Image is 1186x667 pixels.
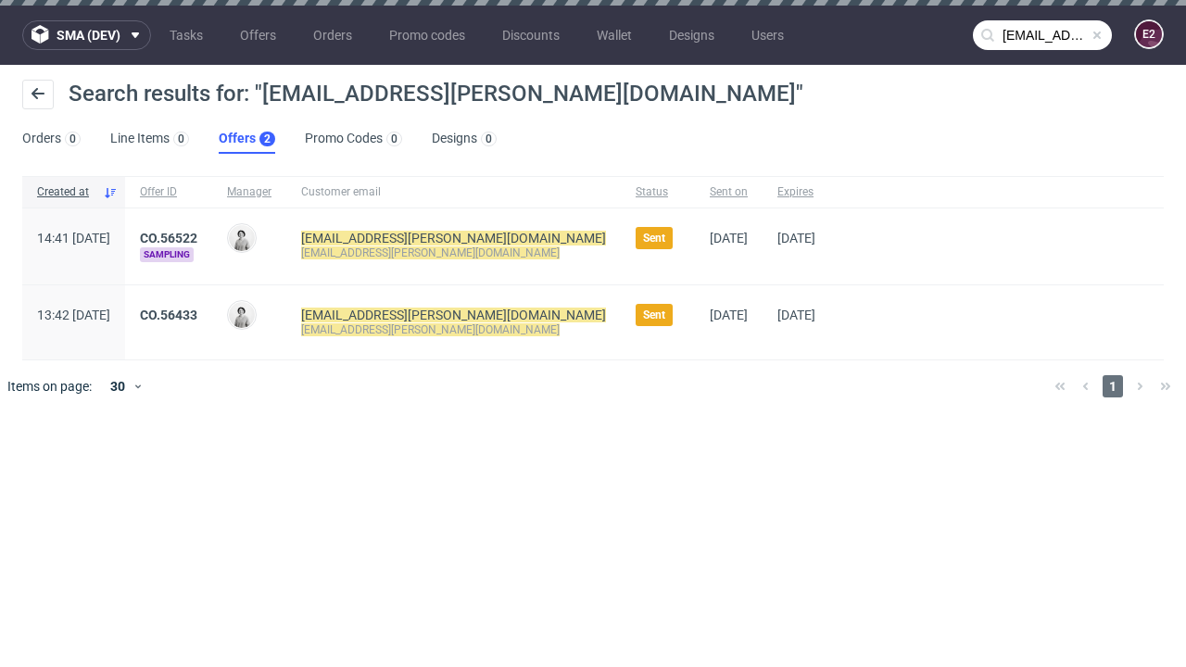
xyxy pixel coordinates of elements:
[37,231,110,245] span: 14:41 [DATE]
[777,231,815,245] span: [DATE]
[110,124,189,154] a: Line Items0
[740,20,795,50] a: Users
[229,302,255,328] img: Dudek Mariola
[99,373,132,399] div: 30
[22,20,151,50] button: sma (dev)
[229,20,287,50] a: Offers
[302,20,363,50] a: Orders
[305,124,402,154] a: Promo Codes0
[777,308,815,322] span: [DATE]
[301,246,560,259] mark: [EMAIL_ADDRESS][PERSON_NAME][DOMAIN_NAME]
[378,20,476,50] a: Promo codes
[178,132,184,145] div: 0
[301,184,606,200] span: Customer email
[391,132,397,145] div: 0
[486,132,492,145] div: 0
[643,308,665,322] span: Sent
[57,29,120,42] span: sma (dev)
[643,231,665,245] span: Sent
[140,247,194,262] span: Sampling
[7,377,92,396] span: Items on page:
[710,231,748,245] span: [DATE]
[636,184,680,200] span: Status
[37,308,110,322] span: 13:42 [DATE]
[219,124,275,154] a: Offers2
[140,231,197,245] a: CO.56522
[432,124,497,154] a: Designs0
[140,308,197,322] a: CO.56433
[710,308,748,322] span: [DATE]
[301,231,606,245] mark: [EMAIL_ADDRESS][PERSON_NAME][DOMAIN_NAME]
[140,184,197,200] span: Offer ID
[69,81,803,107] span: Search results for: "[EMAIL_ADDRESS][PERSON_NAME][DOMAIN_NAME]"
[301,308,606,322] mark: [EMAIL_ADDRESS][PERSON_NAME][DOMAIN_NAME]
[22,124,81,154] a: Orders0
[264,132,271,145] div: 2
[710,184,748,200] span: Sent on
[301,323,560,336] mark: [EMAIL_ADDRESS][PERSON_NAME][DOMAIN_NAME]
[491,20,571,50] a: Discounts
[777,184,815,200] span: Expires
[586,20,643,50] a: Wallet
[229,225,255,251] img: Dudek Mariola
[227,184,271,200] span: Manager
[37,184,95,200] span: Created at
[1136,21,1162,47] figcaption: e2
[658,20,725,50] a: Designs
[69,132,76,145] div: 0
[158,20,214,50] a: Tasks
[1103,375,1123,397] span: 1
